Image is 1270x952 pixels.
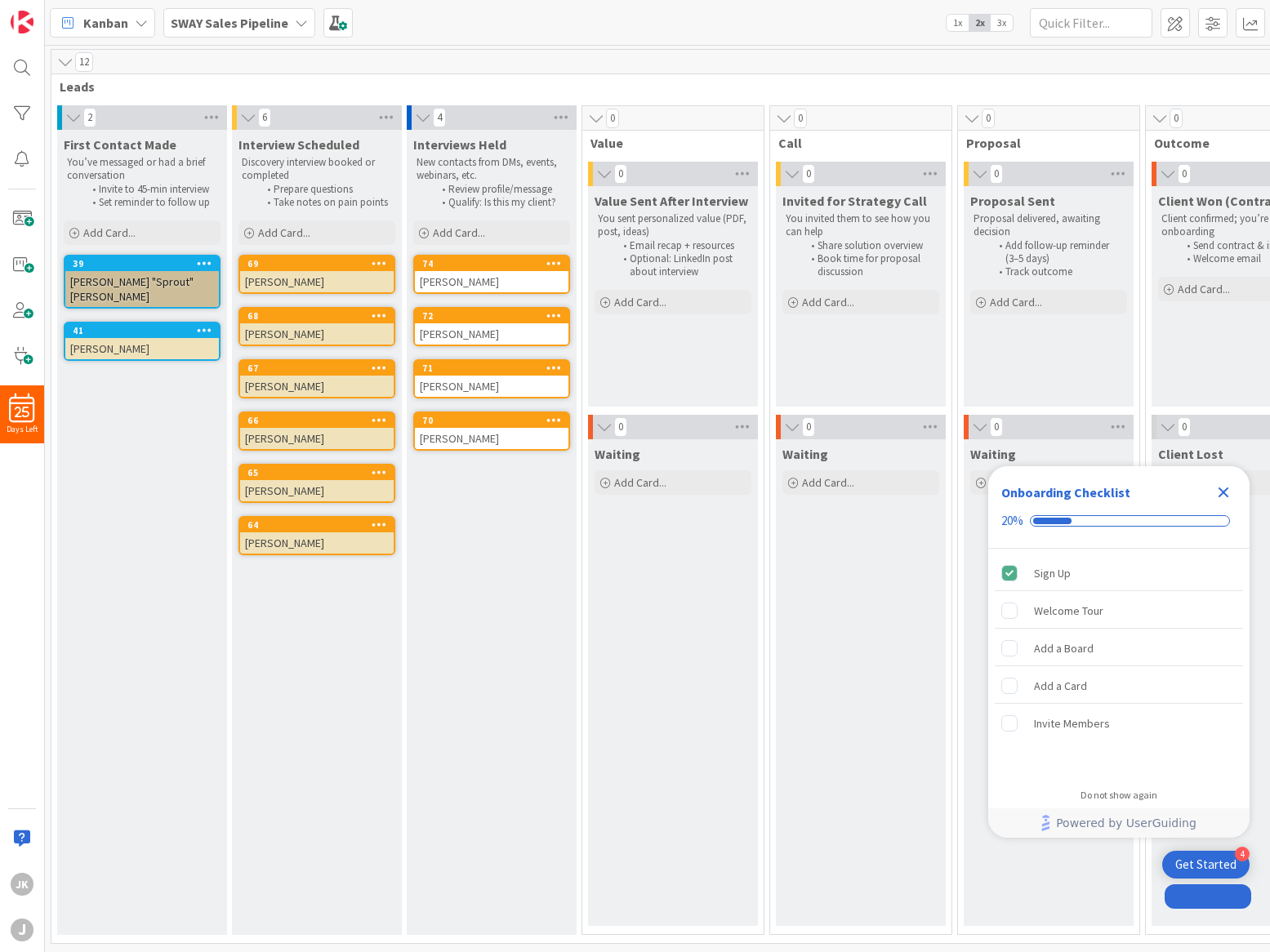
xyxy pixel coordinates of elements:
span: 2x [969,15,991,31]
div: [PERSON_NAME] [240,532,394,554]
a: 64[PERSON_NAME] [238,516,395,555]
div: 4 [1235,847,1250,861]
p: New contacts from DMs, events, webinars, etc. [417,156,567,183]
div: Open Get Started checklist, remaining modules: 4 [1162,851,1250,879]
span: Value Sent After Interview [595,193,748,209]
a: 41[PERSON_NAME] [64,322,221,361]
div: 69[PERSON_NAME] [240,256,394,292]
li: Email recap + resources [614,239,749,252]
div: [PERSON_NAME] [240,376,394,397]
span: Add Card... [802,475,854,490]
div: 39 [65,256,219,271]
div: Checklist progress: 20% [1001,514,1237,528]
a: 65[PERSON_NAME] [238,464,395,503]
div: 70 [422,415,568,426]
div: 39 [73,258,219,269]
a: 68[PERSON_NAME] [238,307,395,346]
div: 65 [247,467,394,478]
span: 0 [794,109,807,128]
li: Add follow-up reminder (3–5 days) [990,239,1125,266]
span: First Contact Made [64,136,176,153]
span: 0 [802,417,815,437]
div: [PERSON_NAME] [65,338,219,359]
a: 70[PERSON_NAME] [413,411,570,451]
div: Add a Board is incomplete. [995,630,1243,666]
div: 72 [415,309,568,323]
div: Sign Up is complete. [995,555,1243,591]
div: 64[PERSON_NAME] [240,518,394,554]
p: You’ve messaged or had a brief conversation [67,156,217,183]
div: 66[PERSON_NAME] [240,413,394,449]
div: [PERSON_NAME] [240,271,394,292]
div: 41 [65,323,219,338]
div: 70 [415,413,568,428]
span: 0 [614,417,627,437]
li: Review profile/message [433,183,568,196]
div: [PERSON_NAME] [415,428,568,449]
div: 71[PERSON_NAME] [415,361,568,397]
span: 0 [1178,164,1191,184]
div: Add a Board [1034,638,1094,658]
span: 0 [990,417,1003,437]
span: 0 [982,109,995,128]
a: 67[PERSON_NAME] [238,359,395,398]
li: Take notes on pain points [258,196,393,209]
div: 72 [422,310,568,322]
div: [PERSON_NAME] [415,376,568,397]
div: 69 [240,256,394,271]
li: Share solution overview [802,239,937,252]
span: Add Card... [990,295,1042,309]
div: 64 [247,519,394,531]
div: 69 [247,258,394,269]
div: Do not show again [1081,789,1157,802]
div: Add a Card is incomplete. [995,668,1243,704]
p: You invited them to see how you can help [786,212,936,239]
li: Book time for proposal discussion [802,252,937,279]
span: 6 [258,108,271,127]
div: j [11,919,33,941]
div: Invite Members [1034,714,1110,733]
span: 0 [606,109,619,128]
span: Add Card... [83,225,136,240]
div: Welcome Tour [1034,601,1103,621]
span: 4 [433,108,446,127]
div: 70[PERSON_NAME] [415,413,568,449]
div: 39[PERSON_NAME] "Sprout" [PERSON_NAME] [65,256,219,307]
span: Add Card... [258,225,310,240]
span: Value [590,135,743,151]
span: 0 [1170,109,1183,128]
div: 41 [73,325,219,336]
span: Proposal Sent [970,193,1055,209]
div: 41[PERSON_NAME] [65,323,219,359]
a: Powered by UserGuiding [996,808,1241,838]
div: 67[PERSON_NAME] [240,361,394,397]
div: 68 [240,309,394,323]
div: 74 [422,258,568,269]
span: Waiting [595,446,640,462]
span: Add Card... [614,475,666,490]
span: 1x [947,15,969,31]
span: 0 [990,164,1003,184]
b: SWAY Sales Pipeline [171,15,288,31]
div: 74[PERSON_NAME] [415,256,568,292]
div: Get Started [1175,856,1237,873]
span: 3x [991,15,1013,31]
li: Track outcome [990,265,1125,278]
div: [PERSON_NAME] [240,323,394,345]
span: 25 [15,407,29,418]
li: Qualify: Is this my client? [433,196,568,209]
div: 67 [247,363,394,374]
span: Add Card... [433,225,485,240]
span: Powered by UserGuiding [1056,813,1196,833]
li: Set reminder to follow up [83,196,218,209]
li: Invite to 45-min interview [83,183,218,196]
div: [PERSON_NAME] [415,323,568,345]
div: 68 [247,310,394,322]
div: [PERSON_NAME] [240,428,394,449]
span: 0 [614,164,627,184]
li: Prepare questions [258,183,393,196]
div: Footer [988,808,1250,838]
div: JK [11,873,33,896]
div: 66 [240,413,394,428]
div: Checklist Container [988,466,1250,838]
